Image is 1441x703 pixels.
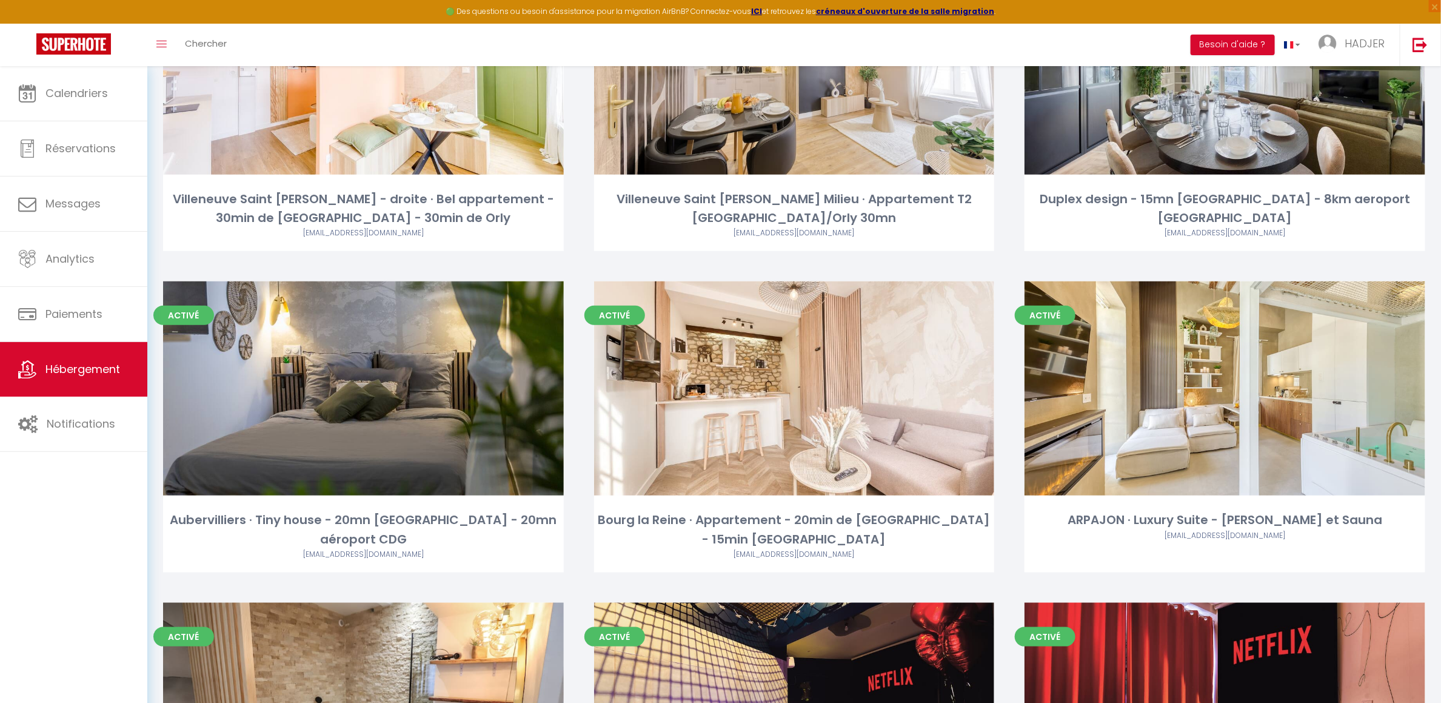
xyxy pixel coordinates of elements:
[584,306,645,325] span: Activé
[1309,24,1400,66] a: ... HADJER
[1025,530,1425,542] div: Airbnb
[1345,36,1385,51] span: HADJER
[1191,35,1275,55] button: Besoin d'aide ?
[816,6,994,16] a: créneaux d'ouverture de la salle migration
[1015,306,1075,325] span: Activé
[45,141,116,156] span: Réservations
[45,306,102,321] span: Paiements
[1025,511,1425,530] div: ARPAJON · Luxury Suite - [PERSON_NAME] et Sauna
[153,306,214,325] span: Activé
[163,511,564,549] div: Aubervilliers · Tiny house - 20mn [GEOGRAPHIC_DATA] - 20mn aéroport CDG
[163,227,564,239] div: Airbnb
[45,362,120,377] span: Hébergement
[594,227,995,239] div: Airbnb
[163,549,564,560] div: Airbnb
[1413,37,1428,52] img: logout
[594,511,995,549] div: Bourg la Reine · Appartement - 20min de [GEOGRAPHIC_DATA] - 15min [GEOGRAPHIC_DATA]
[47,416,115,431] span: Notifications
[45,251,95,266] span: Analytics
[594,549,995,560] div: Airbnb
[176,24,236,66] a: Chercher
[153,627,214,647] span: Activé
[163,190,564,228] div: Villeneuve Saint [PERSON_NAME] - droite · Bel appartement - 30min de [GEOGRAPHIC_DATA] - 30min de...
[45,196,101,211] span: Messages
[1015,627,1075,647] span: Activé
[584,627,645,647] span: Activé
[36,33,111,55] img: Super Booking
[1025,227,1425,239] div: Airbnb
[594,190,995,228] div: Villeneuve Saint [PERSON_NAME] Milieu · Appartement T2 [GEOGRAPHIC_DATA]/Orly 30mn
[1319,35,1337,53] img: ...
[185,37,227,50] span: Chercher
[10,5,46,41] button: Ouvrir le widget de chat LiveChat
[45,86,108,101] span: Calendriers
[1025,190,1425,228] div: Duplex design - 15mn [GEOGRAPHIC_DATA] - 8km aeroport [GEOGRAPHIC_DATA]
[751,6,762,16] a: ICI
